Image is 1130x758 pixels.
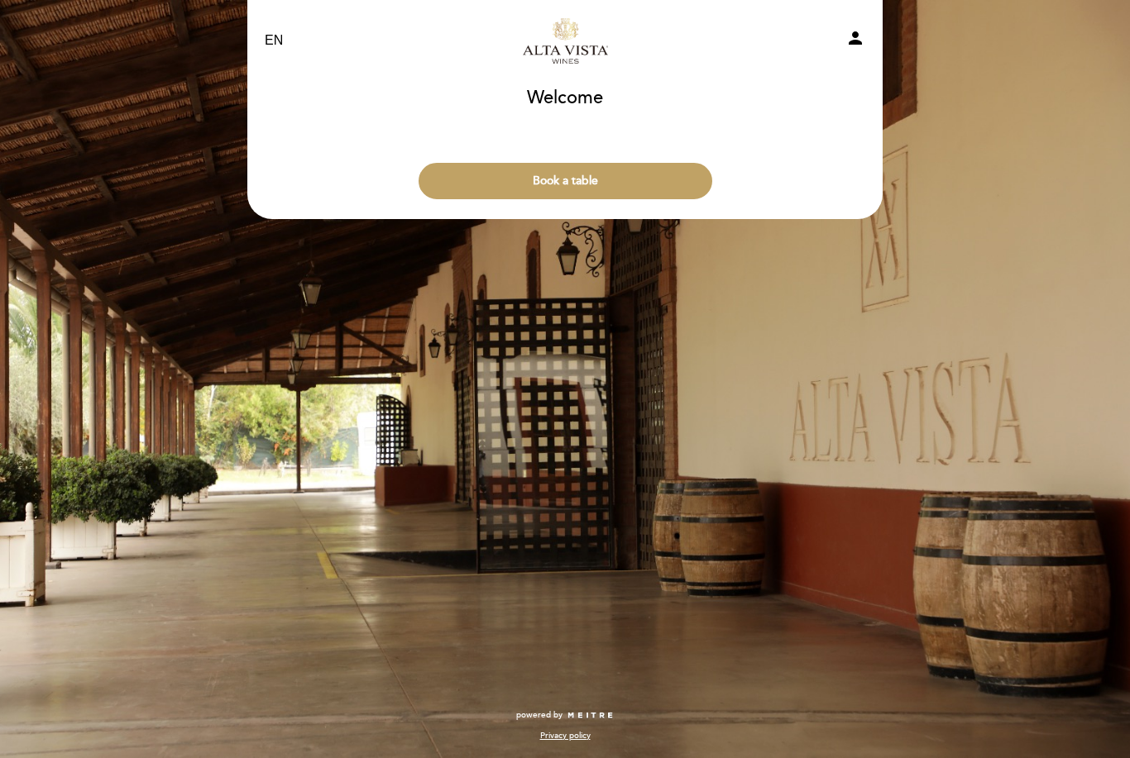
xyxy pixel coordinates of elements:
[540,730,591,741] a: Privacy policy
[527,88,603,108] h1: Welcome
[516,709,614,721] a: powered by
[516,709,563,721] span: powered by
[845,28,865,54] button: person
[462,18,668,64] a: Alta Vista Tourism
[845,28,865,48] i: person
[419,163,712,199] button: Book a table
[567,712,614,720] img: MEITRE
